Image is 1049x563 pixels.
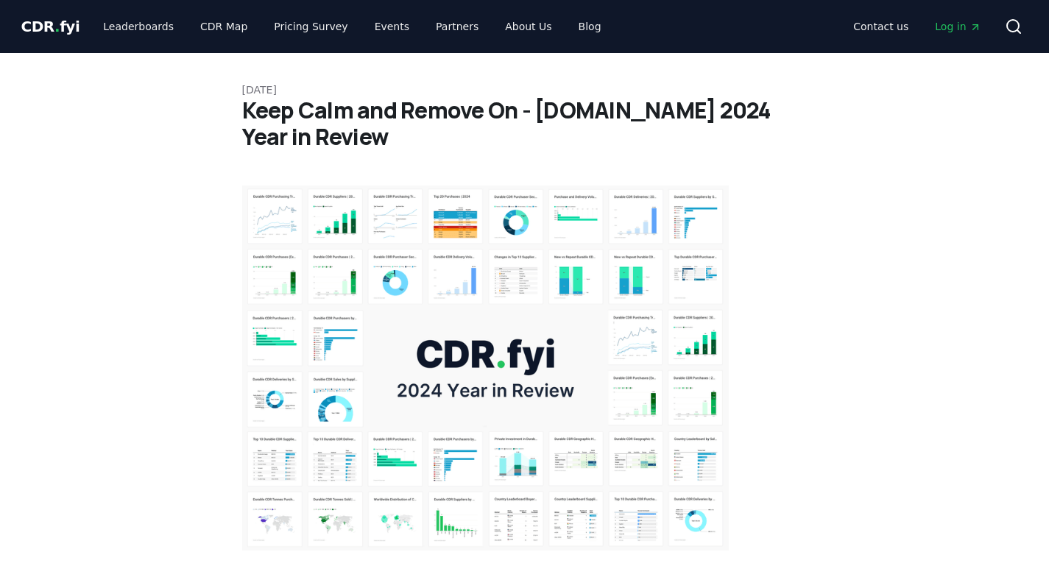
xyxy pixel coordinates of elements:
span: CDR fyi [21,18,80,35]
a: Events [363,13,421,40]
a: Leaderboards [91,13,186,40]
a: Blog [567,13,613,40]
img: blog post image [242,185,730,550]
a: Pricing Survey [262,13,359,40]
a: Log in [923,13,992,40]
a: CDR.fyi [21,16,80,37]
a: About Us [493,13,563,40]
h1: Keep Calm and Remove On - [DOMAIN_NAME] 2024 Year in Review [242,97,808,150]
span: . [54,18,60,35]
nav: Main [91,13,612,40]
a: Partners [424,13,490,40]
p: [DATE] [242,82,808,97]
nav: Main [841,13,992,40]
span: Log in [935,19,981,34]
a: CDR Map [188,13,259,40]
a: Contact us [841,13,920,40]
